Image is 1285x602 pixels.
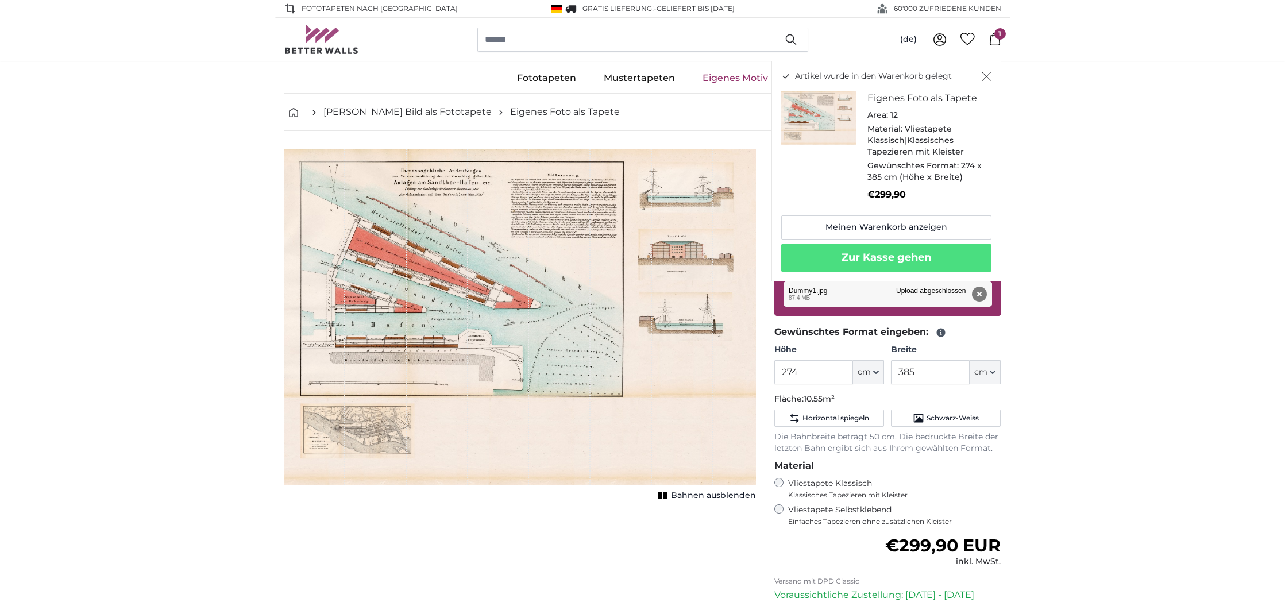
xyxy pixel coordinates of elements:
span: Horizontal spiegeln [802,414,869,423]
p: Versand mit DPD Classic [774,577,1001,586]
button: cm [853,360,884,384]
span: Gewünschtes Format: [867,160,959,171]
button: Schließen [982,71,991,82]
h3: Eigenes Foto als Tapete [867,91,982,105]
img: personalised-photo [781,91,856,145]
span: cm [974,366,987,378]
button: Zur Kasse gehen [781,244,991,272]
legend: Material [774,459,1001,473]
label: Vliestapete Klassisch [788,478,991,500]
span: €299,90 EUR [885,535,1001,556]
span: Einfaches Tapezieren ohne zusätzlichen Kleister [788,517,1001,526]
span: GRATIS Lieferung! [582,4,654,13]
span: Area: [867,110,888,120]
span: 1 [994,28,1006,40]
span: 60'000 ZUFRIEDENE KUNDEN [894,3,1001,14]
img: Betterwalls [284,25,359,54]
label: Vliestapete Selbstklebend [788,504,1001,526]
span: Geliefert bis [DATE] [657,4,735,13]
p: €299,90 [867,188,982,202]
button: Bahnen ausblenden [655,488,756,504]
span: Material: [867,124,902,134]
button: Horizontal spiegeln [774,410,884,427]
span: Bahnen ausblenden [671,490,756,501]
span: 12 [890,110,898,120]
button: (de) [891,29,926,50]
p: Voraussichtliche Zustellung: [DATE] - [DATE] [774,588,1001,602]
div: inkl. MwSt. [885,556,1001,568]
div: 1 of 1 [284,149,756,504]
label: Höhe [774,344,884,356]
a: Eigenes Foto als Tapete [510,105,620,119]
p: Die Bahnbreite beträgt 50 cm. Die bedruckte Breite der letzten Bahn ergibt sich aus Ihrem gewählt... [774,431,1001,454]
p: Fläche: [774,393,1001,405]
span: Schwarz-Weiss [927,414,979,423]
a: Meinen Warenkorb anzeigen [781,215,991,240]
span: - [654,4,735,13]
button: Schwarz-Weiss [891,410,1001,427]
span: Artikel wurde in den Warenkorb gelegt [795,71,952,82]
a: Mustertapeten [590,63,689,93]
span: cm [858,366,871,378]
span: 274 x 385 cm (Höhe x Breite) [867,160,982,182]
div: Artikel wurde in den Warenkorb gelegt [771,61,1001,281]
a: [PERSON_NAME] Bild als Fototapete [323,105,492,119]
span: 10.55m² [804,393,835,404]
span: Klassisches Tapezieren mit Kleister [788,491,991,500]
legend: Gewünschtes Format eingeben: [774,325,1001,339]
a: Eigenes Motiv [689,63,782,93]
span: Fototapeten nach [GEOGRAPHIC_DATA] [302,3,458,14]
button: cm [970,360,1001,384]
span: Vliestapete Klassisch|Klassisches Tapezieren mit Kleister [867,124,964,157]
a: Fototapeten [503,63,590,93]
label: Breite [891,344,1001,356]
img: Deutschland [551,5,562,13]
nav: breadcrumbs [284,94,1001,131]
